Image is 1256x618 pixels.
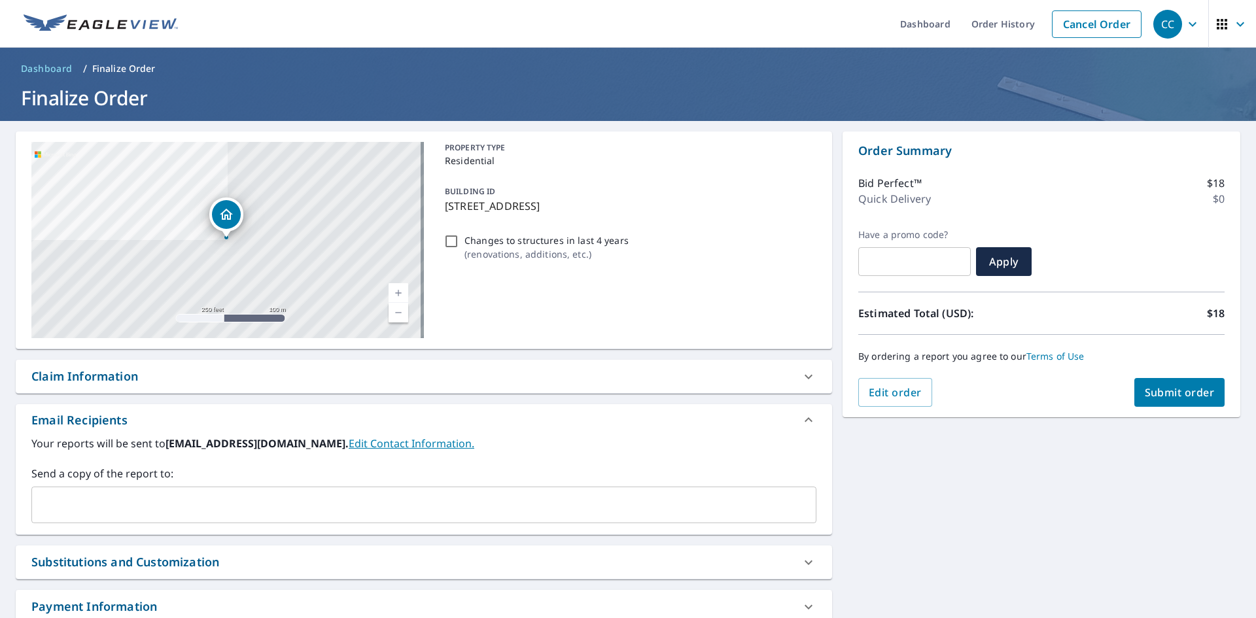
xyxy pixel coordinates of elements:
[31,411,128,429] div: Email Recipients
[858,142,1225,160] p: Order Summary
[1145,385,1215,400] span: Submit order
[31,553,219,571] div: Substitutions and Customization
[445,154,811,167] p: Residential
[445,142,811,154] p: PROPERTY TYPE
[858,191,931,207] p: Quick Delivery
[92,62,156,75] p: Finalize Order
[24,14,178,34] img: EV Logo
[389,303,408,322] a: Current Level 17, Zoom Out
[21,62,73,75] span: Dashboard
[209,197,243,238] div: Dropped pin, building 1, Residential property, 5880 Royal Isles Blvd Boynton Beach, FL 33437
[16,84,1240,111] h1: Finalize Order
[464,233,629,247] p: Changes to structures in last 4 years
[858,351,1225,362] p: By ordering a report you agree to our
[869,385,922,400] span: Edit order
[31,436,816,451] label: Your reports will be sent to
[31,598,157,615] div: Payment Information
[976,247,1032,276] button: Apply
[858,378,932,407] button: Edit order
[16,58,78,79] a: Dashboard
[1207,175,1225,191] p: $18
[1052,10,1142,38] a: Cancel Order
[445,186,495,197] p: BUILDING ID
[858,305,1041,321] p: Estimated Total (USD):
[31,368,138,385] div: Claim Information
[83,61,87,77] li: /
[858,175,922,191] p: Bid Perfect™
[1026,350,1085,362] a: Terms of Use
[166,436,349,451] b: [EMAIL_ADDRESS][DOMAIN_NAME].
[31,466,816,481] label: Send a copy of the report to:
[445,198,811,214] p: [STREET_ADDRESS]
[1207,305,1225,321] p: $18
[349,436,474,451] a: EditContactInfo
[858,229,971,241] label: Have a promo code?
[1153,10,1182,39] div: CC
[1134,378,1225,407] button: Submit order
[464,247,629,261] p: ( renovations, additions, etc. )
[16,360,832,393] div: Claim Information
[986,254,1021,269] span: Apply
[16,545,832,579] div: Substitutions and Customization
[1213,191,1225,207] p: $0
[16,404,832,436] div: Email Recipients
[389,283,408,303] a: Current Level 17, Zoom In
[16,58,1240,79] nav: breadcrumb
